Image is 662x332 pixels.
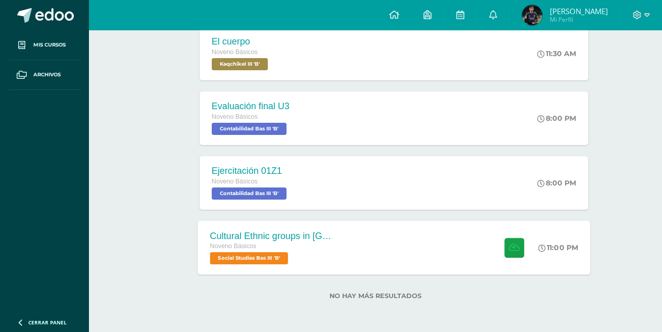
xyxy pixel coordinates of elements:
[212,49,258,56] span: Noveno Básicos
[537,114,576,123] div: 8:00 PM
[8,30,81,60] a: Mis cursos
[212,36,270,47] div: El cuerpo
[537,178,576,187] div: 8:00 PM
[212,58,268,70] span: Kaqchikel III 'B'
[212,178,258,185] span: Noveno Básicos
[28,319,67,326] span: Cerrar panel
[33,71,61,79] span: Archivos
[210,252,288,264] span: Social Studies Bas III 'B'
[538,243,578,252] div: 11:00 PM
[212,187,287,200] span: Contabilidad Bas III 'B'
[550,15,608,24] span: Mi Perfil
[550,6,608,16] span: [PERSON_NAME]
[33,41,66,49] span: Mis cursos
[147,292,604,300] label: No hay más resultados
[212,113,258,120] span: Noveno Básicos
[522,5,542,25] img: a65422c92628302c9dd10201bcb39319.png
[212,123,287,135] span: Contabilidad Bas III 'B'
[537,49,576,58] div: 11:30 AM
[212,166,289,176] div: Ejercitación 01Z1
[210,230,332,241] div: Cultural Ethnic groups in [GEOGRAPHIC_DATA]
[212,101,290,112] div: Evaluación final U3
[8,60,81,90] a: Archivos
[210,243,256,250] span: Noveno Básicos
